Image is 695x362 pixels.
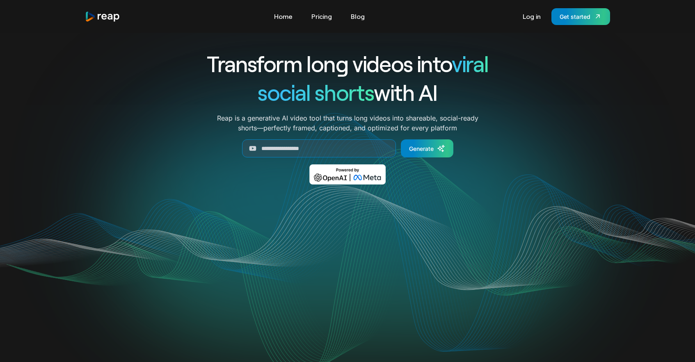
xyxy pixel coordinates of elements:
h1: with AI [177,78,518,107]
a: Blog [347,10,369,23]
form: Generate Form [177,139,518,157]
video: Your browser does not support the video tag. [183,196,513,362]
a: Generate [401,139,453,157]
a: home [85,11,120,22]
h1: Transform long videos into [177,49,518,78]
a: Pricing [307,10,336,23]
a: Log in [519,10,545,23]
div: Get started [560,12,590,21]
p: Reap is a generative AI video tool that turns long videos into shareable, social-ready shorts—per... [217,113,478,133]
span: viral [452,50,488,77]
a: Home [270,10,297,23]
a: Get started [551,8,610,25]
div: Generate [409,144,434,153]
img: Powered by OpenAI & Meta [309,164,386,184]
span: social shorts [258,79,374,105]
